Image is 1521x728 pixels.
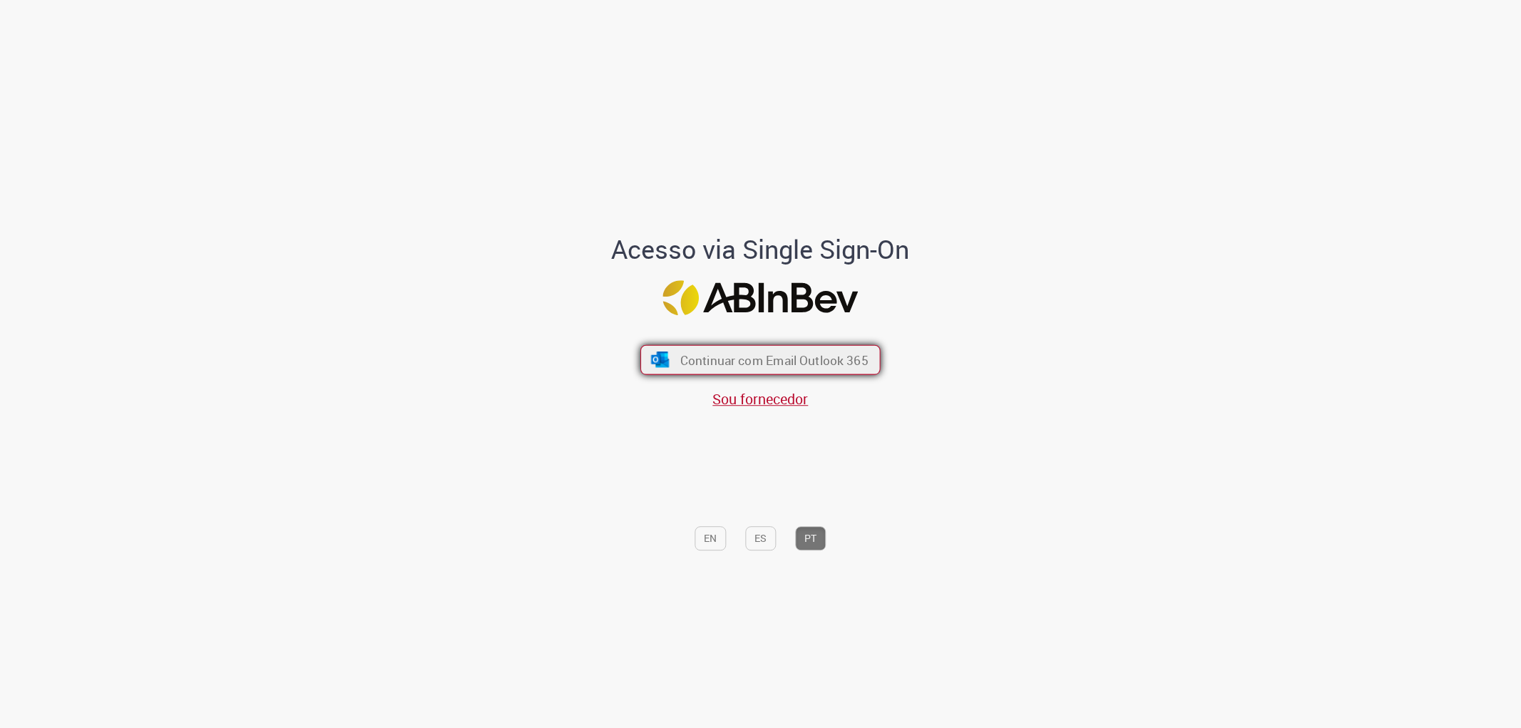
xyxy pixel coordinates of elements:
[680,352,869,368] span: Continuar com Email Outlook 365
[663,281,859,316] img: Logo ABInBev
[695,526,727,550] button: EN
[746,526,777,550] button: ES
[713,389,809,409] a: Sou fornecedor
[640,344,881,374] button: ícone Azure/Microsoft 360 Continuar com Email Outlook 365
[796,526,826,550] button: PT
[563,235,958,264] h1: Acesso via Single Sign-On
[650,352,670,367] img: ícone Azure/Microsoft 360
